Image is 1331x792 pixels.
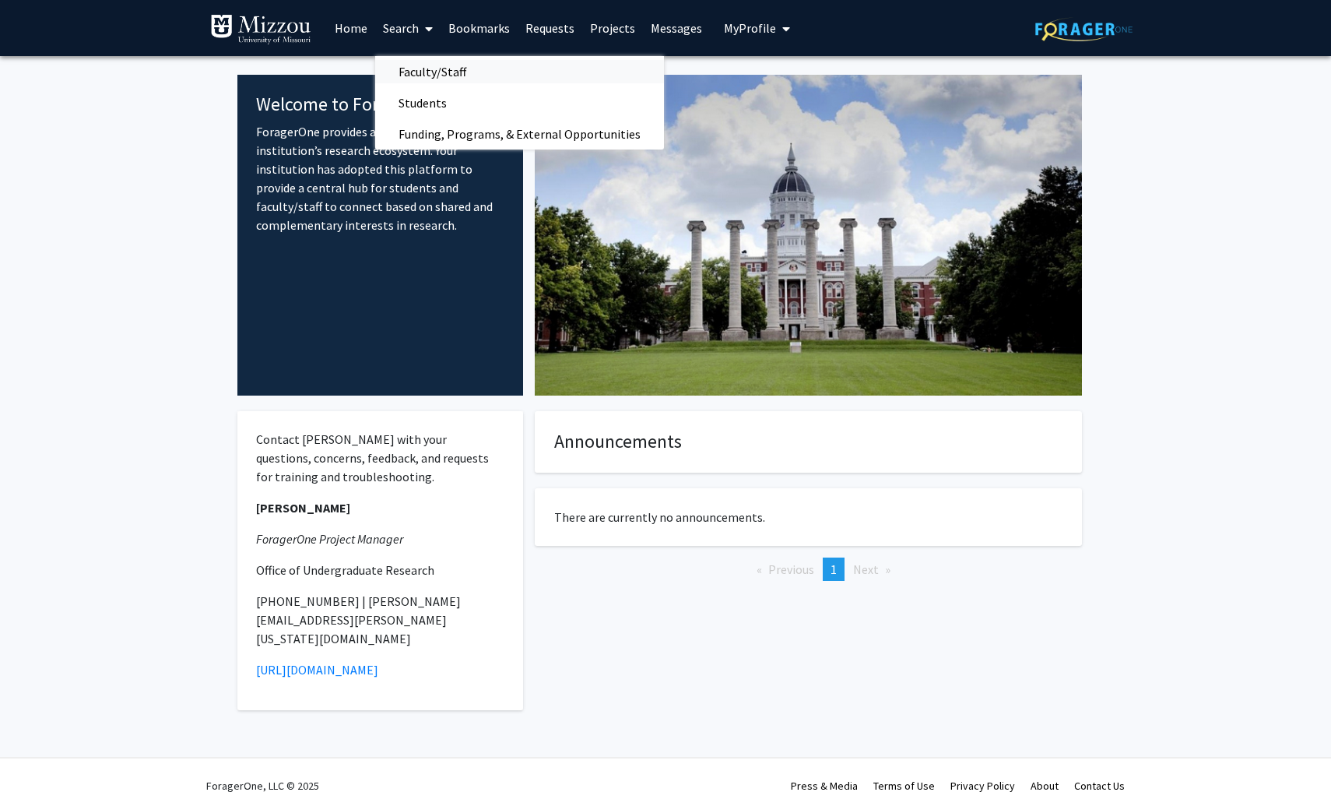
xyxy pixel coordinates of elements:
p: Contact [PERSON_NAME] with your questions, concerns, feedback, and requests for training and trou... [256,430,504,486]
span: Previous [768,561,814,577]
a: Requests [518,1,582,55]
a: Students [375,91,664,114]
span: 1 [831,561,837,577]
ul: Pagination [535,558,1082,581]
a: Messages [643,1,710,55]
span: Students [375,87,470,118]
a: Faculty/Staff [375,60,664,83]
p: ForagerOne provides an entry point into our institution’s research ecosystem. Your institution ha... [256,122,504,234]
span: Next [853,561,879,577]
h4: Announcements [554,431,1062,453]
strong: [PERSON_NAME] [256,500,350,516]
img: Cover Image [535,75,1082,396]
p: Office of Undergraduate Research [256,561,504,579]
span: Faculty/Staff [375,56,490,87]
em: ForagerOne Project Manager [256,531,403,547]
p: [PHONE_NUMBER] | [PERSON_NAME][EMAIL_ADDRESS][PERSON_NAME][US_STATE][DOMAIN_NAME] [256,592,504,648]
a: Search [375,1,441,55]
a: Home [327,1,375,55]
a: Projects [582,1,643,55]
span: Funding, Programs, & External Opportunities [375,118,664,150]
img: University of Missouri Logo [210,14,311,45]
p: There are currently no announcements. [554,508,1062,526]
img: ForagerOne Logo [1035,17,1133,41]
iframe: Chat [12,722,66,780]
span: My Profile [724,20,776,36]
a: [URL][DOMAIN_NAME] [256,662,378,678]
h4: Welcome to ForagerOne [256,93,504,116]
a: Funding, Programs, & External Opportunities [375,122,664,146]
a: Bookmarks [441,1,518,55]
